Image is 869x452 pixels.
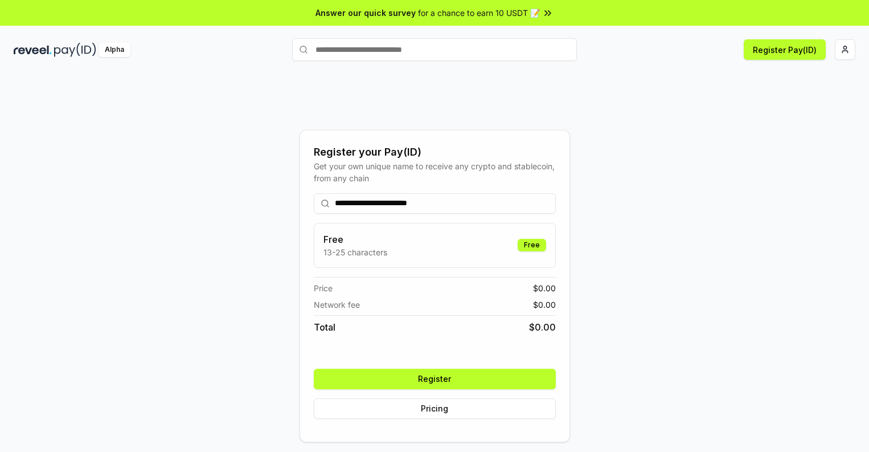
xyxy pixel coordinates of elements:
[314,144,556,160] div: Register your Pay(ID)
[518,239,546,251] div: Free
[314,320,335,334] span: Total
[418,7,540,19] span: for a chance to earn 10 USDT 📝
[14,43,52,57] img: reveel_dark
[99,43,130,57] div: Alpha
[533,299,556,311] span: $ 0.00
[314,282,333,294] span: Price
[314,299,360,311] span: Network fee
[323,246,387,258] p: 13-25 characters
[315,7,416,19] span: Answer our quick survey
[314,398,556,419] button: Pricing
[323,233,387,246] h3: Free
[314,160,556,184] div: Get your own unique name to receive any crypto and stablecoin, from any chain
[529,320,556,334] span: $ 0.00
[744,39,826,60] button: Register Pay(ID)
[314,369,556,389] button: Register
[533,282,556,294] span: $ 0.00
[54,43,96,57] img: pay_id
